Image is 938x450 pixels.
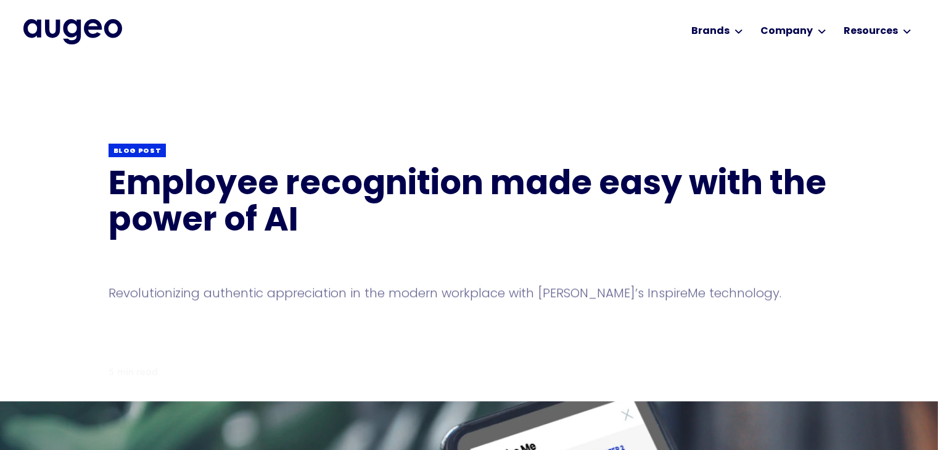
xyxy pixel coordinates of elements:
img: Augeo's full logo in midnight blue. [23,19,122,44]
div: Company [760,24,813,39]
a: home [23,19,122,44]
div: Blog post [113,147,162,156]
div: Brands [691,24,730,39]
h1: Employee recognition made easy with the power of AI [109,168,830,241]
div: Resources [844,24,898,39]
div: min read [117,365,158,380]
div: 5 [109,365,114,380]
div: Revolutionizing authentic appreciation in the modern workplace with [PERSON_NAME]’s InspireMe tec... [109,284,830,301]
